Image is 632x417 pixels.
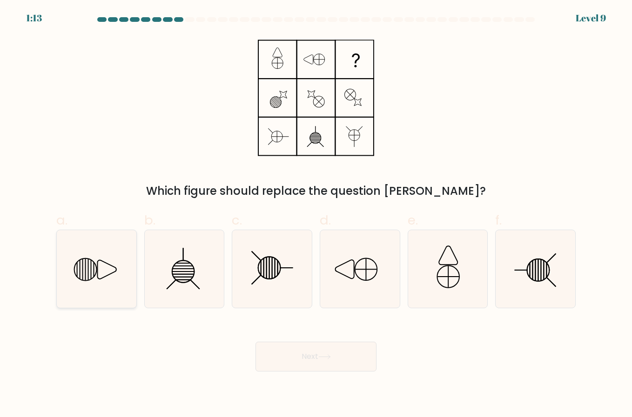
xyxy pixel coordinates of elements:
span: a. [56,211,67,229]
span: e. [408,211,418,229]
button: Next [255,342,377,371]
span: f. [495,211,502,229]
span: d. [320,211,331,229]
span: b. [144,211,155,229]
div: Which figure should replace the question [PERSON_NAME]? [62,183,570,199]
div: 1:13 [26,11,42,25]
span: c. [232,211,242,229]
div: Level 9 [576,11,606,25]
